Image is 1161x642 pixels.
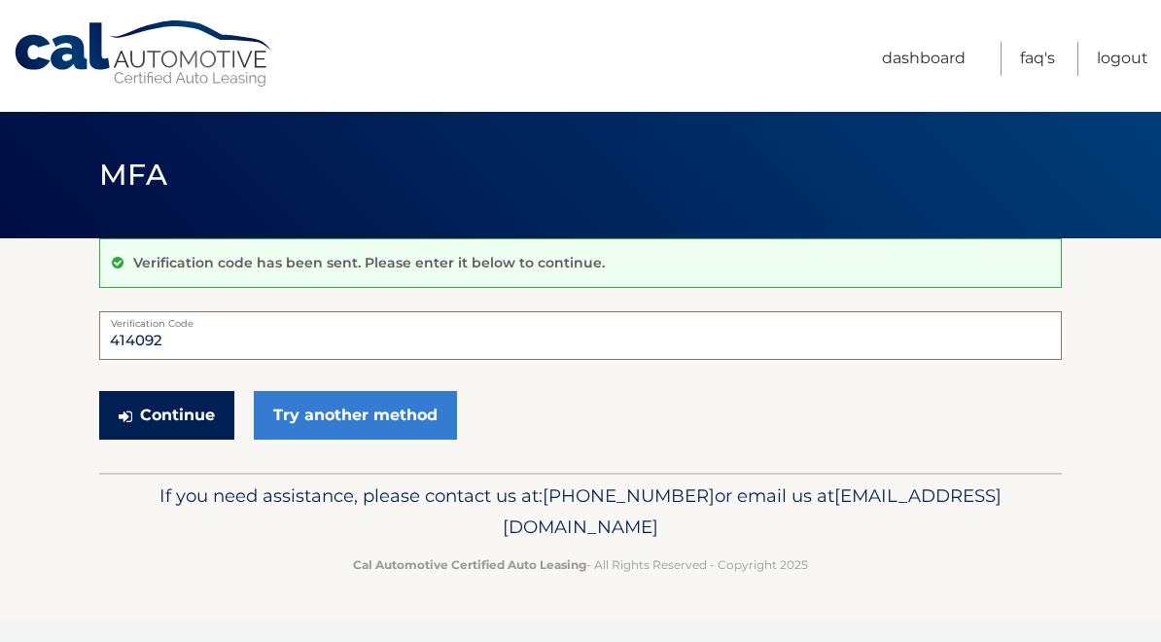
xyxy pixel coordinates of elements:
a: FAQ's [1020,42,1055,76]
p: If you need assistance, please contact us at: or email us at [112,481,1049,543]
span: [PHONE_NUMBER] [543,484,715,507]
a: Cal Automotive [13,19,275,89]
a: Dashboard [882,42,966,76]
input: Verification Code [99,311,1062,360]
label: Verification Code [99,311,1062,327]
strong: Cal Automotive Certified Auto Leasing [353,557,586,572]
a: Logout [1097,42,1148,76]
a: Try another method [254,391,457,440]
span: MFA [99,157,167,193]
p: - All Rights Reserved - Copyright 2025 [112,554,1049,575]
p: Verification code has been sent. Please enter it below to continue. [133,254,605,271]
span: [EMAIL_ADDRESS][DOMAIN_NAME] [503,484,1002,538]
button: Continue [99,391,234,440]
